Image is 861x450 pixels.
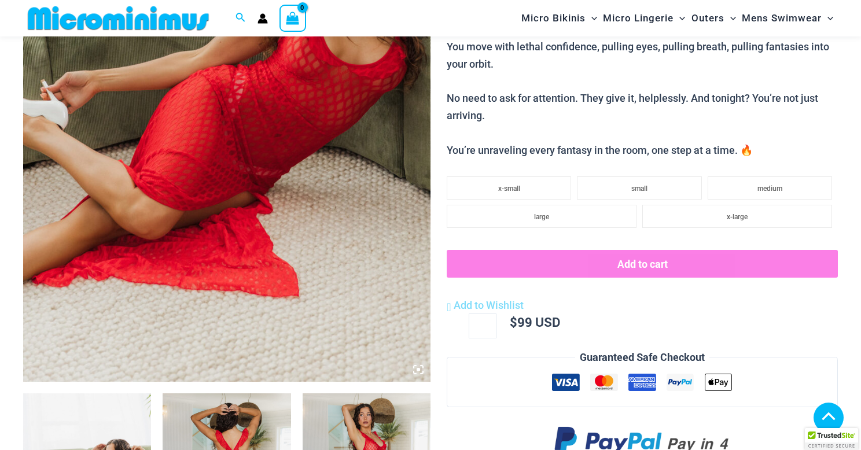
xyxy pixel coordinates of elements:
span: x-large [727,213,748,221]
span: Micro Bikinis [521,3,586,33]
span: Add to Wishlist [454,299,524,311]
span: Micro Lingerie [603,3,674,33]
a: Micro BikinisMenu ToggleMenu Toggle [518,3,600,33]
span: x-small [498,185,520,193]
span: medium [757,185,782,193]
button: Add to cart [447,250,838,278]
a: Mens SwimwearMenu ToggleMenu Toggle [739,3,836,33]
a: View Shopping Cart, empty [279,5,306,31]
legend: Guaranteed Safe Checkout [575,349,709,366]
span: Menu Toggle [674,3,685,33]
li: small [577,176,701,200]
li: large [447,205,636,228]
span: small [631,185,647,193]
span: Menu Toggle [724,3,736,33]
span: Menu Toggle [586,3,597,33]
li: x-large [642,205,832,228]
div: TrustedSite Certified [805,428,858,450]
input: Product quantity [469,313,496,338]
a: Search icon link [236,11,246,25]
img: MM SHOP LOGO FLAT [23,5,214,31]
a: Account icon link [257,13,268,24]
span: $ [510,313,517,330]
a: Micro LingerieMenu ToggleMenu Toggle [600,3,688,33]
span: Mens Swimwear [742,3,822,33]
nav: Site Navigation [517,2,838,35]
a: Add to Wishlist [447,297,524,314]
span: large [534,213,549,221]
a: OutersMenu ToggleMenu Toggle [689,3,739,33]
span: Outers [691,3,724,33]
span: Menu Toggle [822,3,833,33]
bdi: 99 USD [510,313,560,330]
li: x-small [447,176,571,200]
li: medium [708,176,832,200]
